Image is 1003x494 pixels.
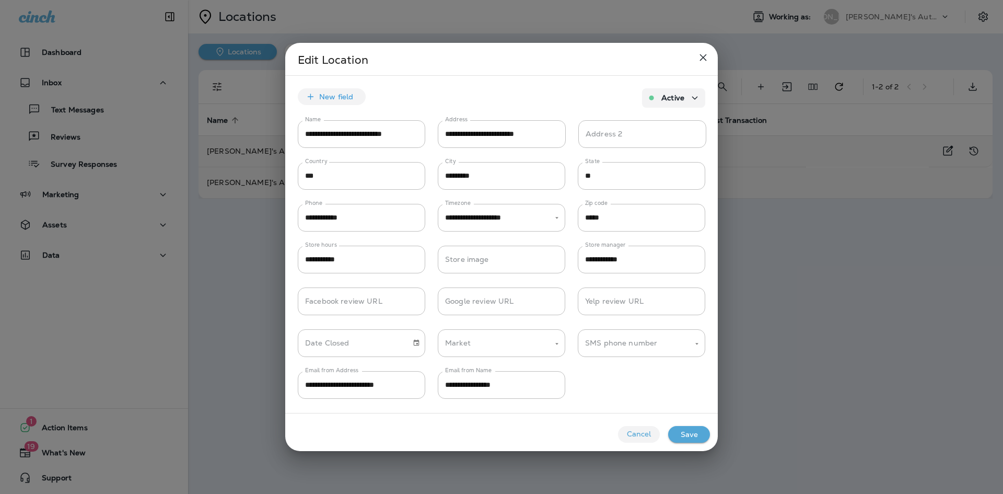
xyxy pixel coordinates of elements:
p: Active [661,94,684,102]
label: State [585,157,600,165]
button: New field [298,88,366,105]
label: Timezone [445,199,471,207]
button: close [693,47,714,68]
button: Open [692,339,702,349]
label: Email from Address [305,366,358,374]
button: Cancel [618,426,660,443]
button: Open [552,213,562,223]
label: Name [305,116,321,123]
button: Open [552,339,562,349]
h2: Edit Location [285,43,718,75]
label: Store manager [585,241,626,249]
p: New field [319,93,353,101]
label: Email from Name [445,366,492,374]
label: Zip code [585,199,608,207]
label: Store hours [305,241,337,249]
label: Phone [305,199,322,207]
label: Country [305,157,328,165]
button: Save [668,426,710,443]
button: Choose date [409,335,424,351]
label: City [445,157,456,165]
label: Address [445,116,468,123]
button: Active [642,88,705,108]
